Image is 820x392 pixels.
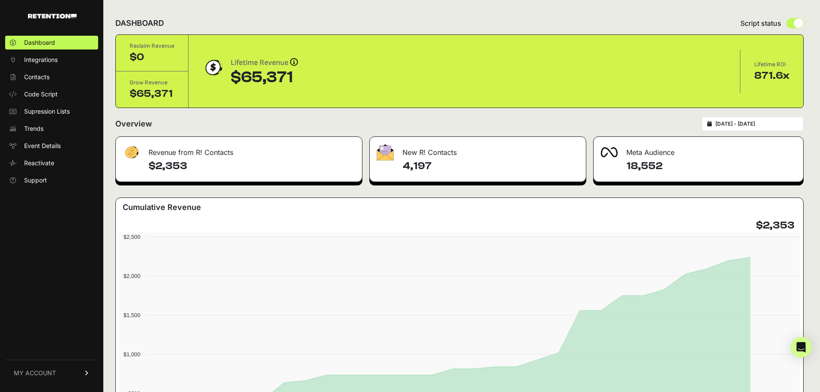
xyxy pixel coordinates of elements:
img: Retention.com [28,14,77,19]
span: MY ACCOUNT [14,369,56,377]
div: Lifetime ROI [754,60,789,69]
div: Revenue from R! Contacts [116,137,362,163]
span: Support [24,176,47,185]
div: Reclaim Revenue [130,42,174,50]
h3: Cumulative Revenue [123,201,201,213]
a: Support [5,173,98,187]
img: fa-dollar-13500eef13a19c4ab2b9ed9ad552e47b0d9fc28b02b83b90ba0e00f96d6372e9.png [123,144,140,161]
a: Code Script [5,87,98,101]
span: Script status [740,18,781,28]
a: Reactivate [5,156,98,170]
h2: DASHBOARD [115,17,164,29]
a: Dashboard [5,36,98,49]
span: Supression Lists [24,107,70,116]
a: Contacts [5,70,98,84]
h2: Overview [115,118,152,130]
a: Trends [5,122,98,136]
h4: 18,552 [626,159,796,173]
img: fa-meta-2f981b61bb99beabf952f7030308934f19ce035c18b003e963880cc3fabeebb7.png [600,147,618,157]
span: Integrations [24,56,58,64]
text: $1,000 [124,351,140,358]
div: Meta Audience [594,137,803,163]
div: Open Intercom Messenger [791,337,811,358]
div: $65,371 [231,69,298,86]
a: Supression Lists [5,105,98,118]
span: Trends [24,124,43,133]
div: Grow Revenue [130,78,174,87]
img: fa-envelope-19ae18322b30453b285274b1b8af3d052b27d846a4fbe8435d1a52b978f639a2.png [377,144,394,161]
div: $65,371 [130,87,174,101]
img: dollar-coin-05c43ed7efb7bc0c12610022525b4bbbb207c7efeef5aecc26f025e68dcafac9.png [202,57,224,78]
a: Event Details [5,139,98,153]
text: $1,500 [124,312,140,318]
div: 871.6x [754,69,789,83]
span: Code Script [24,90,58,99]
span: Reactivate [24,159,54,167]
h4: $2,353 [149,159,355,173]
span: Event Details [24,142,61,150]
div: $0 [130,50,174,64]
h4: 4,197 [402,159,579,173]
div: New R! Contacts [370,137,585,163]
a: Integrations [5,53,98,67]
text: $2,500 [124,234,140,240]
a: MY ACCOUNT [5,360,98,386]
text: $2,000 [124,273,140,279]
h4: $2,353 [756,219,795,232]
span: Contacts [24,73,50,81]
span: Dashboard [24,38,55,47]
div: Lifetime Revenue [231,57,298,69]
